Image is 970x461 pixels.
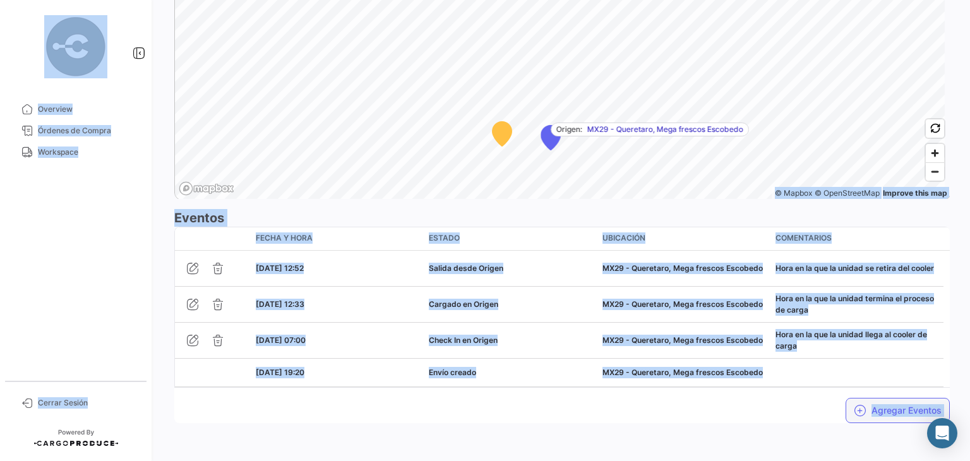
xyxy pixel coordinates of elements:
[602,299,765,310] div: MX29 - Queretaro, Mega frescos Escobedo
[256,232,313,244] span: Fecha y Hora
[602,263,765,274] div: MX29 - Queretaro, Mega frescos Escobedo
[424,227,597,250] datatable-header-cell: Estado
[429,335,592,346] div: Check In en Origen
[926,163,944,181] span: Zoom out
[251,227,424,250] datatable-header-cell: Fecha y Hora
[492,121,512,147] div: Map marker
[10,141,141,163] a: Workspace
[256,368,304,377] span: [DATE] 19:20
[775,263,938,274] div: Hora en la que la unidad se retira del cooler
[38,147,136,158] span: Workspace
[179,181,234,196] a: Mapbox logo
[174,209,950,227] h3: Eventos
[256,299,304,309] span: [DATE] 12:33
[815,188,880,198] a: OpenStreetMap
[770,227,943,250] datatable-header-cell: Comentarios
[602,232,645,244] span: Ubicación
[602,367,765,378] div: MX29 - Queretaro, Mega frescos Escobedo
[775,232,832,244] span: Comentarios
[256,335,306,345] span: [DATE] 07:00
[597,227,770,250] datatable-header-cell: Ubicación
[775,293,938,316] div: Hora en la que la unidad termina el proceso de carga
[846,398,950,423] button: Agregar Eventos
[44,15,107,78] img: powered-by.png
[10,99,141,120] a: Overview
[429,232,460,244] span: Estado
[556,124,582,135] span: Origen:
[587,124,743,135] span: MX29 - Queretaro, Mega frescos Escobedo
[775,329,938,352] div: Hora en la que la unidad llega al cooler de carga
[927,418,957,448] div: Abrir Intercom Messenger
[775,188,812,198] a: Mapbox
[38,397,136,409] span: Cerrar Sesión
[429,263,592,274] div: Salida desde Origen
[883,188,947,198] a: Map feedback
[38,104,136,115] span: Overview
[926,162,944,181] button: Zoom out
[429,299,592,310] div: Cargado en Origen
[10,120,141,141] a: Órdenes de Compra
[602,335,765,346] div: MX29 - Queretaro, Mega frescos Escobedo
[429,367,592,378] div: Envío creado
[256,263,304,273] span: [DATE] 12:52
[541,125,561,150] div: Map marker
[926,144,944,162] button: Zoom in
[38,125,136,136] span: Órdenes de Compra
